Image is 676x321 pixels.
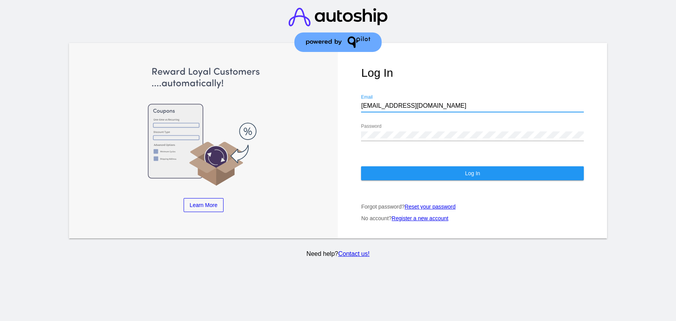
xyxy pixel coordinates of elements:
h1: Log In [361,66,584,79]
p: No account? [361,215,584,221]
span: Log In [465,170,480,176]
a: Reset your password [405,204,456,210]
img: Apply Coupons Automatically to Scheduled Orders with QPilot [92,66,315,187]
input: Email [361,102,584,109]
a: Contact us! [338,250,370,257]
p: Need help? [67,250,609,257]
p: Forgot password? [361,204,584,210]
button: Log In [361,166,584,180]
a: Register a new account [392,215,448,221]
span: Learn More [190,202,218,208]
a: Learn More [184,198,224,212]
